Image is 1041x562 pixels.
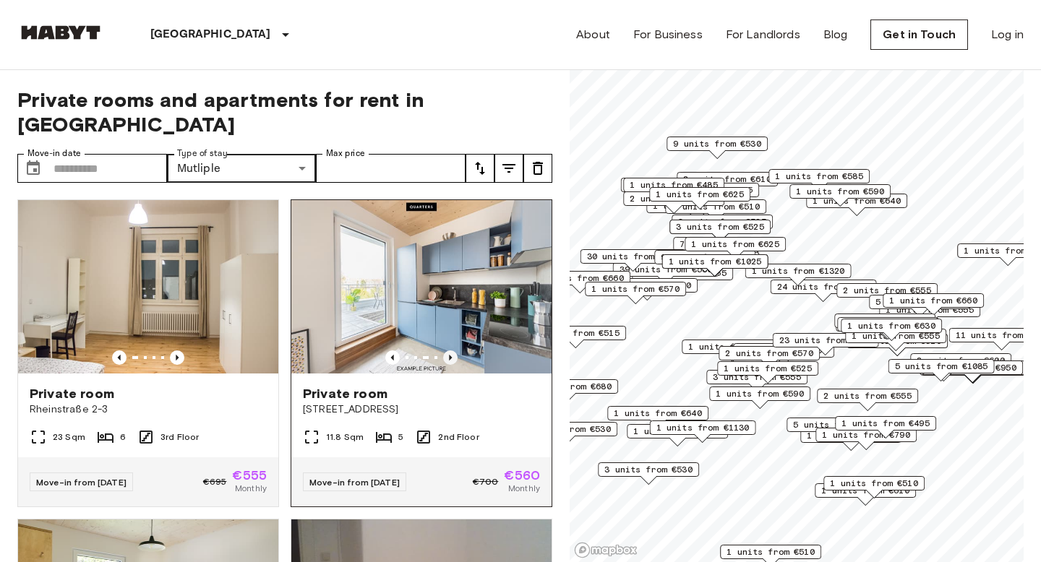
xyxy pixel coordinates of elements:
[508,482,540,495] span: Monthly
[685,237,786,259] div: Map marker
[633,425,721,438] span: 1 units from €570
[438,431,479,444] span: 2nd Floor
[656,188,744,201] span: 1 units from €625
[716,387,804,400] span: 1 units from €590
[835,416,936,438] div: Map marker
[676,220,764,233] span: 3 units from €525
[30,402,267,417] span: Rheinstraße 2-3
[669,255,762,268] span: 1 units from €1025
[928,361,1016,374] span: 6 units from €950
[385,350,400,365] button: Previous image
[889,294,977,307] span: 1 units from €660
[17,199,279,507] a: Marketing picture of unit DE-01-090-03MPrevious imagePrevious imagePrivate roomRheinstraße 2-323 ...
[869,295,970,317] div: Map marker
[664,183,753,196] span: 3 units from €555
[177,147,228,160] label: Type of stay
[672,200,760,213] span: 2 units from €510
[673,237,774,259] div: Map marker
[724,362,812,375] span: 1 units from €525
[398,431,403,444] span: 5
[726,26,800,43] a: For Landlords
[843,284,931,297] span: 2 units from €555
[576,26,610,43] a: About
[203,475,227,488] span: €695
[536,272,624,285] span: 1 units from €660
[614,407,702,420] span: 1 units from €640
[719,346,820,368] div: Map marker
[837,317,938,340] div: Map marker
[841,314,929,327] span: 1 units from €645
[529,271,630,293] div: Map marker
[836,283,938,306] div: Map marker
[773,333,879,355] div: Map marker
[883,293,984,316] div: Map marker
[17,87,552,137] span: Private rooms and apartments for rent in [GEOGRAPHIC_DATA]
[713,371,801,384] span: 3 units from €555
[303,402,540,417] span: [STREET_ADDRESS]
[847,319,935,332] span: 1 units from €630
[53,431,85,444] span: 23 Sqm
[688,340,776,353] span: 1 units from €725
[775,170,863,183] span: 1 units from €585
[633,26,703,43] a: For Business
[604,463,693,476] span: 3 units from €530
[650,420,756,443] div: Map marker
[677,172,778,194] div: Map marker
[682,340,783,362] div: Map marker
[667,137,768,159] div: Map marker
[523,154,552,183] button: tune
[844,318,932,331] span: 1 units from €640
[740,344,828,357] span: 4 units from €605
[596,278,698,301] div: Map marker
[717,361,818,384] div: Map marker
[18,200,278,373] img: Marketing picture of unit DE-01-090-03M
[603,279,691,292] span: 2 units from €690
[870,20,968,50] a: Get in Touch
[834,314,935,336] div: Map marker
[623,178,724,200] div: Map marker
[888,359,995,381] div: Map marker
[627,424,728,446] div: Map marker
[36,477,127,488] span: Move-in from [DATE]
[917,354,1005,367] span: 2 units from €600
[779,334,873,347] span: 23 units from €575
[709,386,810,409] div: Map marker
[823,476,925,498] div: Map marker
[235,482,267,495] span: Monthly
[630,178,718,191] span: 1 units from €485
[895,360,988,373] span: 5 units from €1085
[733,343,834,366] div: Map marker
[823,26,848,43] a: Blog
[796,185,884,198] span: 1 units from €590
[504,469,540,482] span: €560
[587,250,680,263] span: 30 units from €570
[789,184,891,207] div: Map marker
[232,469,267,482] span: €555
[112,350,127,365] button: Previous image
[585,282,686,304] div: Map marker
[821,484,909,497] span: 1 units from €610
[523,423,611,436] span: 4 units from €530
[167,154,317,183] div: Mutliple
[120,431,126,444] span: 6
[291,200,552,373] img: Marketing picture of unit DE-01-07-005-01Q
[683,173,771,186] span: 2 units from €610
[291,199,552,507] a: Previous imagePrevious imagePrivate room[STREET_ADDRESS]11.8 Sqm52nd FloorMove-in from [DATE]€700...
[787,418,888,440] div: Map marker
[815,483,916,506] div: Map marker
[830,477,918,490] span: 1 units from €510
[326,431,364,444] span: 11.8 Sqm
[661,251,749,264] span: 9 units from €585
[672,215,773,237] div: Map marker
[607,406,708,428] div: Map marker
[771,280,877,302] div: Map marker
[574,542,638,558] a: Mapbox logo
[745,264,852,286] div: Map marker
[623,191,724,214] div: Map marker
[494,154,523,183] button: tune
[691,238,779,251] span: 1 units from €625
[822,428,910,441] span: 1 units from €790
[841,319,942,341] div: Map marker
[160,431,199,444] span: 3rd Floor
[443,350,458,365] button: Previous image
